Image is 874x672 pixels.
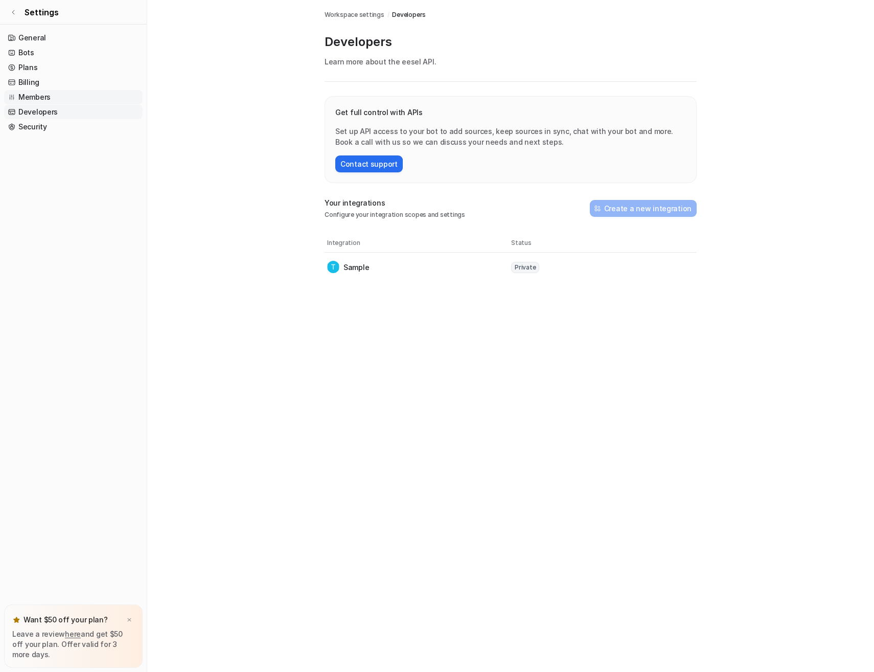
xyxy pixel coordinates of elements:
span: Private [511,262,539,273]
a: Workspace settings [325,10,384,19]
th: Integration [327,238,511,248]
span: Settings [25,6,59,18]
p: Leave a review and get $50 off your plan. Offer valid for 3 more days. [12,629,134,660]
img: x [126,617,132,623]
p: Developers [325,34,697,50]
a: Plans [4,60,143,75]
p: Get full control with APIs [335,107,686,118]
a: here [65,630,81,638]
img: star [12,616,20,624]
p: Want $50 off your plan? [24,615,108,625]
a: Security [4,120,143,134]
p: Your integrations [325,197,465,208]
span: / [387,10,389,19]
th: Status [511,238,695,248]
button: Create a new integration [590,200,697,217]
a: eesel API [402,57,434,66]
p: Sample [343,262,369,273]
a: Members [4,90,143,104]
a: Billing [4,75,143,89]
button: Contact support [335,155,403,172]
h2: Create a new integration [604,203,692,214]
a: Developers [4,105,143,119]
span: Learn more about the . [325,57,436,66]
a: Developers [392,10,426,19]
a: Bots [4,46,143,60]
p: Set up API access to your bot to add sources, keep sources in sync, chat with your bot and more. ... [335,126,686,147]
p: Configure your integration scopes and settings [325,210,465,219]
a: General [4,31,143,45]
